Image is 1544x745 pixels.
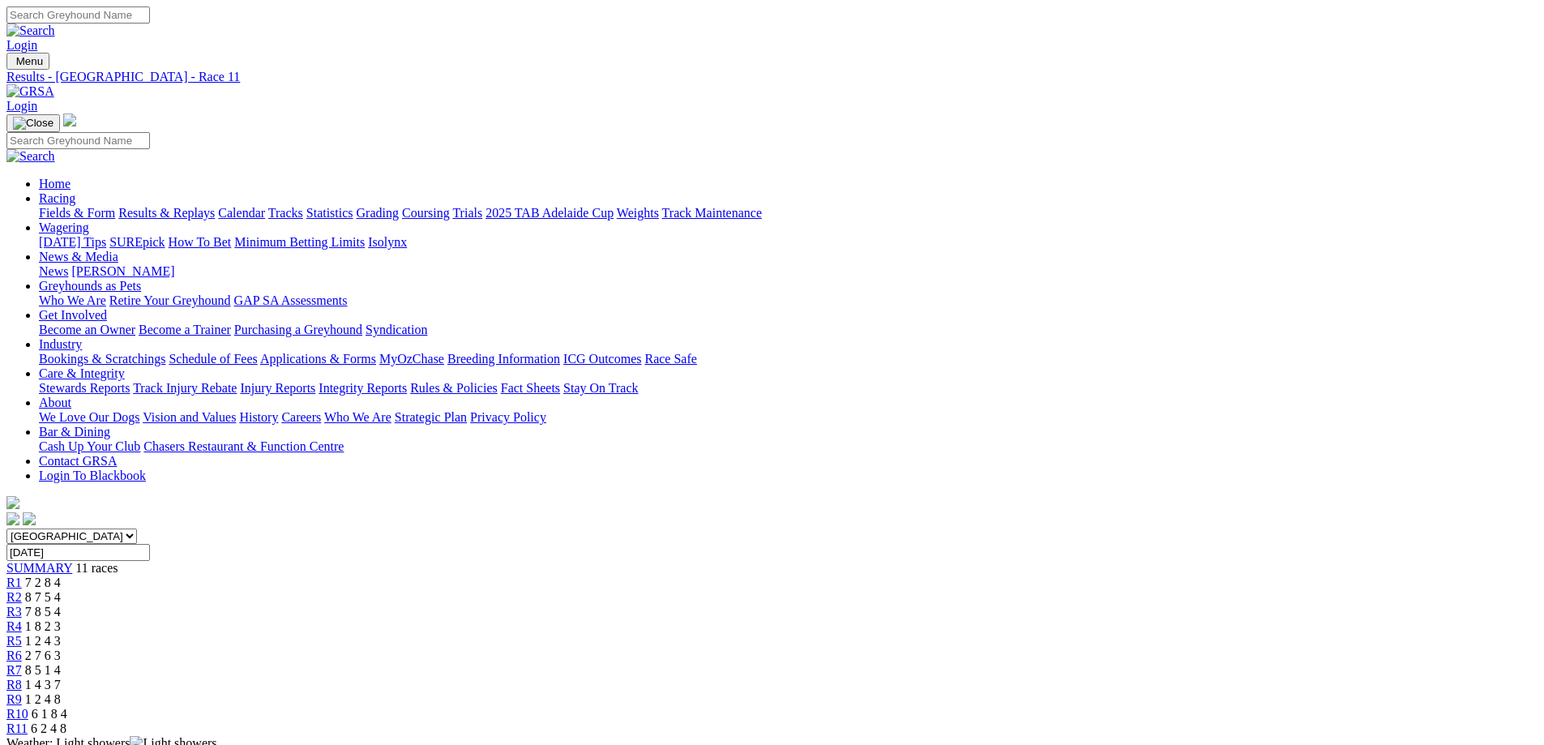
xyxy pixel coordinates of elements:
img: facebook.svg [6,512,19,525]
a: Trials [452,206,482,220]
img: Search [6,24,55,38]
a: Privacy Policy [470,410,546,424]
a: Strategic Plan [395,410,467,424]
div: Wagering [39,235,1538,250]
a: R10 [6,707,28,721]
a: Bar & Dining [39,425,110,439]
a: Applications & Forms [260,352,376,366]
a: Stewards Reports [39,381,130,395]
a: R6 [6,649,22,662]
a: R8 [6,678,22,691]
span: 2 7 6 3 [25,649,61,662]
input: Search [6,132,150,149]
div: Care & Integrity [39,381,1538,396]
a: Rules & Policies [410,381,498,395]
a: Fact Sheets [501,381,560,395]
a: R4 [6,619,22,633]
a: R1 [6,576,22,589]
span: SUMMARY [6,561,72,575]
a: Become an Owner [39,323,135,336]
a: Schedule of Fees [169,352,257,366]
img: twitter.svg [23,512,36,525]
a: Home [39,177,71,191]
span: 11 races [75,561,118,575]
a: About [39,396,71,409]
a: Login [6,99,37,113]
a: Stay On Track [563,381,638,395]
button: Toggle navigation [6,114,60,132]
a: Integrity Reports [319,381,407,395]
div: Get Involved [39,323,1538,337]
a: Track Injury Rebate [133,381,237,395]
a: R5 [6,634,22,648]
a: SUREpick [109,235,165,249]
a: Login [6,38,37,52]
a: R2 [6,590,22,604]
a: Contact GRSA [39,454,117,468]
a: Results & Replays [118,206,215,220]
div: Racing [39,206,1538,221]
div: News & Media [39,264,1538,279]
a: [DATE] Tips [39,235,106,249]
a: Fields & Form [39,206,115,220]
a: Get Involved [39,308,107,322]
div: Industry [39,352,1538,366]
span: 8 5 1 4 [25,663,61,677]
a: Purchasing a Greyhound [234,323,362,336]
span: Menu [16,55,43,67]
a: R3 [6,605,22,619]
a: Minimum Betting Limits [234,235,365,249]
button: Toggle navigation [6,53,49,70]
a: Cash Up Your Club [39,439,140,453]
span: R11 [6,721,28,735]
a: [PERSON_NAME] [71,264,174,278]
a: Become a Trainer [139,323,231,336]
span: 7 8 5 4 [25,605,61,619]
div: Results - [GEOGRAPHIC_DATA] - Race 11 [6,70,1538,84]
a: How To Bet [169,235,232,249]
a: Syndication [366,323,427,336]
span: 1 8 2 3 [25,619,61,633]
input: Select date [6,544,150,561]
a: Industry [39,337,82,351]
a: Weights [617,206,659,220]
span: 8 7 5 4 [25,590,61,604]
a: News & Media [39,250,118,263]
a: Isolynx [368,235,407,249]
a: Who We Are [324,410,391,424]
img: logo-grsa-white.png [6,496,19,509]
span: 6 2 4 8 [31,721,66,735]
a: Grading [357,206,399,220]
a: Care & Integrity [39,366,125,380]
a: Racing [39,191,75,205]
div: Greyhounds as Pets [39,293,1538,308]
a: News [39,264,68,278]
a: Who We Are [39,293,106,307]
a: Tracks [268,206,303,220]
a: GAP SA Assessments [234,293,348,307]
a: MyOzChase [379,352,444,366]
a: Greyhounds as Pets [39,279,141,293]
a: Login To Blackbook [39,469,146,482]
a: Statistics [306,206,353,220]
a: ICG Outcomes [563,352,641,366]
img: Search [6,149,55,164]
a: History [239,410,278,424]
a: R7 [6,663,22,677]
a: 2025 TAB Adelaide Cup [485,206,614,220]
a: Wagering [39,221,89,234]
span: 1 4 3 7 [25,678,61,691]
input: Search [6,6,150,24]
span: 1 2 4 3 [25,634,61,648]
div: About [39,410,1538,425]
a: Track Maintenance [662,206,762,220]
a: We Love Our Dogs [39,410,139,424]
